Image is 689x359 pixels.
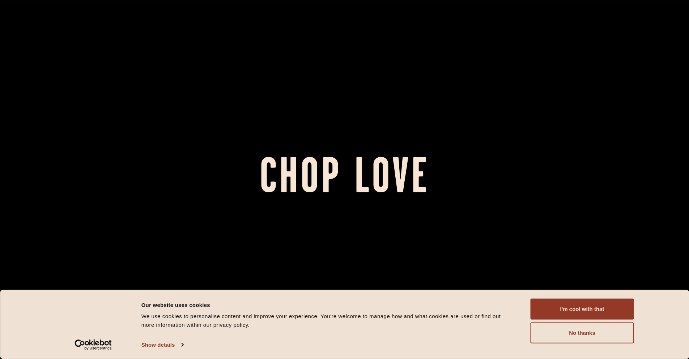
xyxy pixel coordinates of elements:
[531,299,634,320] button: I'm cool with that
[141,300,514,309] div: Our website uses cookies
[141,339,183,350] a: Show details
[141,312,514,329] div: We use cookies to personalise content and improve your experience. You're welcome to manage how a...
[61,339,125,350] a: Usercentrics Cookiebot - opens in a new window
[531,322,634,343] button: No thanks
